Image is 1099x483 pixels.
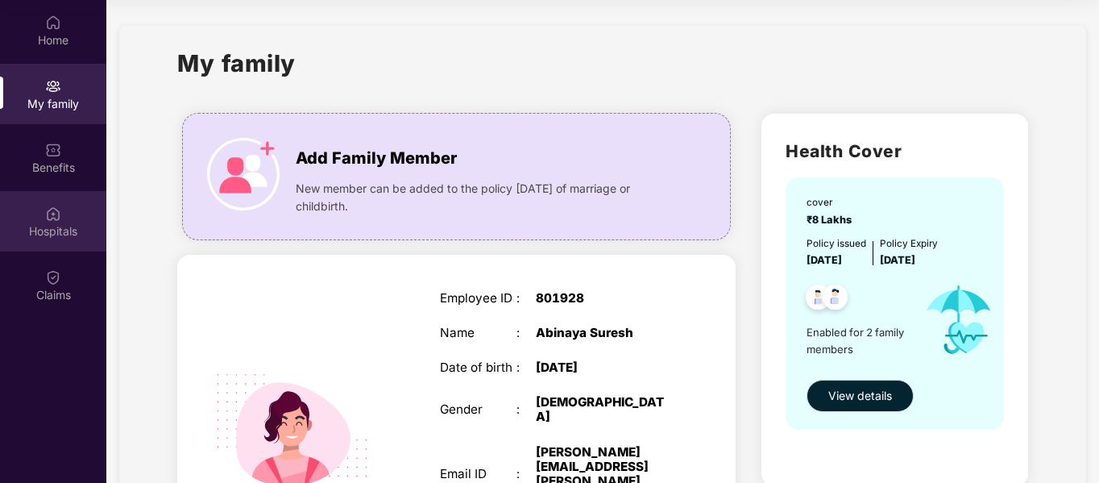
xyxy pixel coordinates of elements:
[516,402,536,417] div: :
[516,326,536,340] div: :
[911,269,1006,371] img: icon
[516,360,536,375] div: :
[440,360,517,375] div: Date of birth
[536,395,670,424] div: [DEMOGRAPHIC_DATA]
[536,326,670,340] div: Abinaya Suresh
[45,206,61,222] img: svg+xml;base64,PHN2ZyBpZD0iSG9zcGl0YWxzIiB4bWxucz0iaHR0cDovL3d3dy53My5vcmcvMjAwMC9zdmciIHdpZHRoPS...
[807,236,866,252] div: Policy issued
[296,180,670,215] span: New member can be added to the policy [DATE] of marriage or childbirth.
[807,195,856,210] div: cover
[536,291,670,306] div: 801928
[786,138,1004,164] h2: Health Cover
[440,291,517,306] div: Employee ID
[296,146,457,171] span: Add Family Member
[440,326,517,340] div: Name
[45,269,61,285] img: svg+xml;base64,PHN2ZyBpZD0iQ2xhaW0iIHhtbG5zPSJodHRwOi8vd3d3LnczLm9yZy8yMDAwL3N2ZyIgd2lkdGg9IjIwIi...
[807,380,914,412] button: View details
[45,78,61,94] img: svg+xml;base64,PHN2ZyB3aWR0aD0iMjAiIGhlaWdodD0iMjAiIHZpZXdCb3g9IjAgMCAyMCAyMCIgZmlsbD0ibm9uZSIgeG...
[45,142,61,158] img: svg+xml;base64,PHN2ZyBpZD0iQmVuZWZpdHMiIHhtbG5zPSJodHRwOi8vd3d3LnczLm9yZy8yMDAwL3N2ZyIgd2lkdGg9Ij...
[807,254,842,266] span: [DATE]
[177,45,296,81] h1: My family
[516,467,536,481] div: :
[440,402,517,417] div: Gender
[440,467,517,481] div: Email ID
[536,360,670,375] div: [DATE]
[880,254,915,266] span: [DATE]
[207,138,280,210] img: icon
[807,324,911,357] span: Enabled for 2 family members
[516,291,536,306] div: :
[798,280,838,319] img: svg+xml;base64,PHN2ZyB4bWxucz0iaHR0cDovL3d3dy53My5vcmcvMjAwMC9zdmciIHdpZHRoPSI0OC45NDMiIGhlaWdodD...
[828,387,892,405] span: View details
[45,15,61,31] img: svg+xml;base64,PHN2ZyBpZD0iSG9tZSIgeG1sbnM9Imh0dHA6Ly93d3cudzMub3JnLzIwMDAvc3ZnIiB3aWR0aD0iMjAiIG...
[880,236,938,252] div: Policy Expiry
[807,214,856,226] span: ₹8 Lakhs
[815,280,855,319] img: svg+xml;base64,PHN2ZyB4bWxucz0iaHR0cDovL3d3dy53My5vcmcvMjAwMC9zdmciIHdpZHRoPSI0OC45NDMiIGhlaWdodD...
